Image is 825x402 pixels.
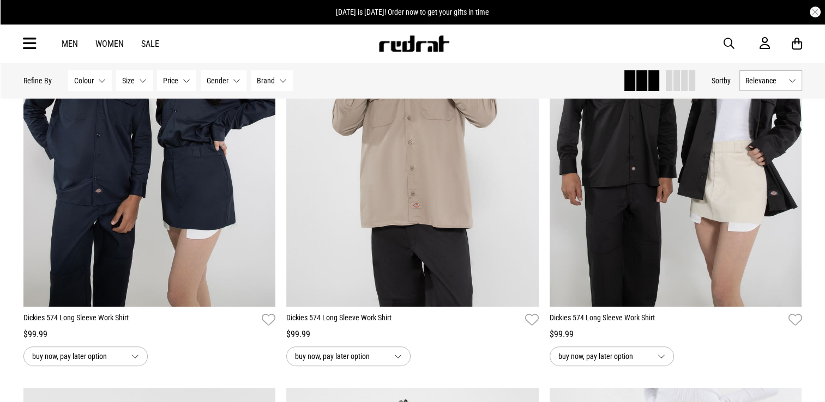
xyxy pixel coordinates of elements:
[739,70,802,91] button: Relevance
[295,350,386,363] span: buy now, pay later option
[95,39,124,49] a: Women
[116,70,153,91] button: Size
[68,70,112,91] button: Colour
[251,70,293,91] button: Brand
[157,70,196,91] button: Price
[724,76,731,85] span: by
[712,74,731,87] button: Sortby
[550,328,802,341] div: $99.99
[32,350,123,363] span: buy now, pay later option
[23,328,276,341] div: $99.99
[558,350,649,363] span: buy now, pay later option
[23,76,52,85] p: Refine By
[23,346,148,366] button: buy now, pay later option
[550,312,784,328] a: Dickies 574 Long Sleeve Work Shirt
[62,39,78,49] a: Men
[378,35,450,52] img: Redrat logo
[74,76,94,85] span: Colour
[141,39,159,49] a: Sale
[163,76,178,85] span: Price
[336,8,489,16] span: [DATE] is [DATE]! Order now to get your gifts in time
[286,328,539,341] div: $99.99
[201,70,246,91] button: Gender
[23,312,258,328] a: Dickies 574 Long Sleeve Work Shirt
[257,76,275,85] span: Brand
[550,346,674,366] button: buy now, pay later option
[122,76,135,85] span: Size
[207,76,228,85] span: Gender
[286,312,521,328] a: Dickies 574 Long Sleeve Work Shirt
[745,76,784,85] span: Relevance
[286,346,411,366] button: buy now, pay later option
